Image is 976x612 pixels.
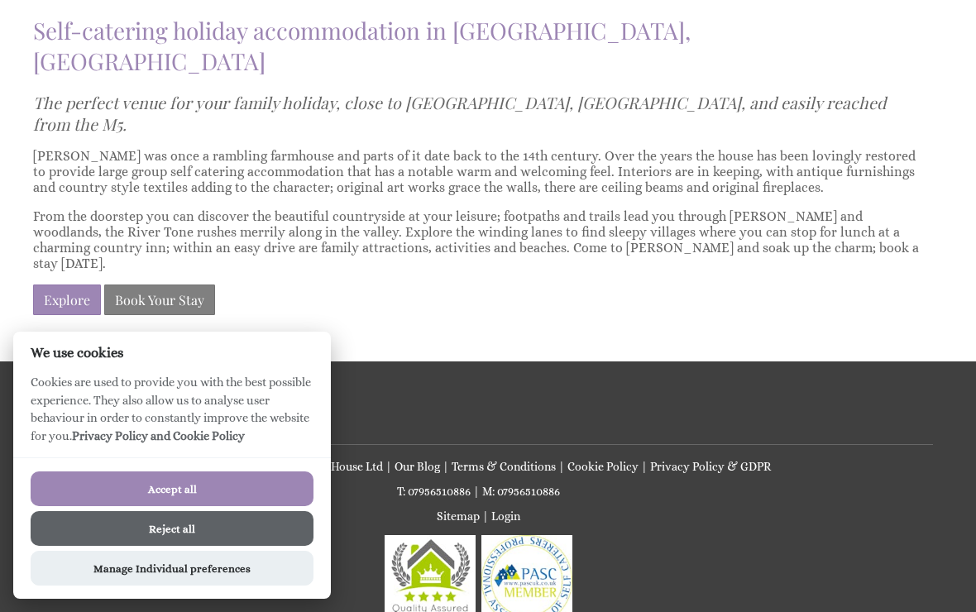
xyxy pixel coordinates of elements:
p: From the doorstep you can discover the beautiful countryside at your leisure; footpaths and trail... [33,208,923,271]
a: Cookie Policy [567,460,639,473]
a: Explore [33,284,101,315]
a: Sitemap [437,509,480,523]
h2: The perfect venue for your family holiday, close to [GEOGRAPHIC_DATA], [GEOGRAPHIC_DATA], and eas... [33,92,923,135]
span: | [558,460,565,473]
p: [PERSON_NAME] was once a rambling farmhouse and parts of it date back to the 14th century. Over t... [33,148,923,195]
button: Manage Individual preferences [31,551,313,586]
p: Cookies are used to provide you with the best possible experience. They also allow us to analyse ... [13,374,331,457]
span: | [482,509,489,523]
span: | [443,460,449,473]
a: T: 07956510886 [397,485,471,498]
h2: We use cookies [13,345,331,361]
a: Our Blog [395,460,440,473]
button: Accept all [31,471,313,506]
a: Terms & Conditions [452,460,556,473]
a: Privacy Policy and Cookie Policy [72,429,245,442]
h1: Self-catering holiday accommodation in [GEOGRAPHIC_DATA], [GEOGRAPHIC_DATA] [33,15,923,76]
span: | [385,460,392,473]
span: | [641,460,648,473]
a: Book Your Stay [104,284,215,315]
a: Privacy Policy & GDPR [650,460,771,473]
button: Reject all [31,511,313,546]
a: Login [491,509,520,523]
a: M: 07956510886 [482,485,560,498]
span: | [473,485,480,498]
